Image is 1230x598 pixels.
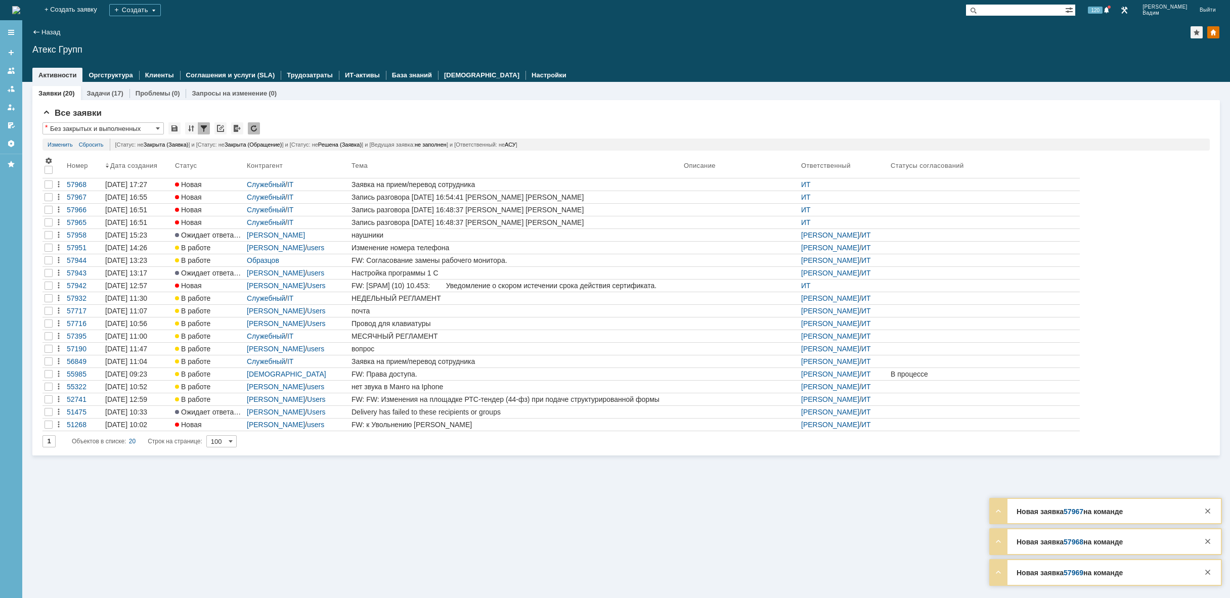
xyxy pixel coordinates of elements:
div: [DATE] 16:55 [105,193,147,201]
a: ИТ [861,269,871,277]
a: Создать заявку [3,44,19,61]
a: вопрос [349,343,682,355]
a: [DATE] 11:00 [103,330,173,342]
a: 57967 [1064,508,1083,516]
a: [DATE] 13:23 [103,254,173,266]
a: [PERSON_NAME] [801,395,859,403]
div: Фильтрация... [198,122,210,134]
a: [DATE] 13:17 [103,267,173,279]
a: 57969 [1064,569,1083,577]
div: Обновлять список [248,122,260,134]
a: Ожидает ответа контрагента [173,229,245,241]
div: [DATE] 12:57 [105,282,147,290]
a: Новая [173,191,245,203]
div: Настройки списка отличаются от сохраненных в виде [45,124,48,131]
div: МЕСЯЧНЫЙ РЕГЛАМЕНТ [352,332,680,340]
a: Перейти в интерфейс администратора [1118,4,1130,16]
a: [DATE] 14:26 [103,242,173,254]
a: FW: [SPAM] (10) 10.453: Уведомление о скором истечении срока действия сертификата. [349,280,682,292]
span: Новая [175,193,202,201]
a: IT [287,180,293,189]
div: 51268 [67,421,101,429]
a: Служебный [247,332,285,340]
a: ИТ [861,332,871,340]
a: В работе [173,292,245,304]
a: IT [287,206,293,214]
a: Запись разговора [DATE] 16:48:37 [PERSON_NAME] [PERSON_NAME] [349,216,682,228]
div: Заявка на прием/перевод сотрудника [352,180,680,189]
div: [DATE] 17:27 [105,180,147,189]
a: Delivery has failed to these recipients or groups [349,406,682,418]
a: 57395 [65,330,103,342]
a: В работе [173,343,245,355]
a: [PERSON_NAME] [801,370,859,378]
a: FW: Права доступа. [349,368,682,380]
a: ИТ [801,193,811,201]
span: В работе [175,307,210,315]
span: 120 [1088,7,1103,14]
a: ИТ [861,319,871,328]
span: В работе [175,345,210,353]
div: 57967 [67,193,101,201]
div: Ответственный [801,162,852,169]
a: ИТ [861,345,871,353]
th: Тема [349,155,682,178]
a: Настройка программы 1 С [349,267,682,279]
span: В работе [175,256,210,264]
div: 57395 [67,332,101,340]
span: Новая [175,206,202,214]
a: 55322 [65,381,103,393]
a: IT [287,332,293,340]
div: FW: [SPAM] (10) 10.453: Уведомление о скором истечении срока действия сертификата. [352,282,680,290]
div: [DATE] 10:02 [105,421,147,429]
div: Сохранить вид [168,122,181,134]
div: [DATE] 13:17 [105,269,147,277]
a: Служебный [247,294,285,302]
a: 51475 [65,406,103,418]
span: Закрыта (Заявка) [144,142,189,148]
a: ИТ [861,256,871,264]
a: 56849 [65,355,103,367]
a: Клиенты [145,71,174,79]
span: В работе [175,294,210,302]
a: Настройки [3,135,19,152]
a: Служебный [247,180,285,189]
div: (17) [112,89,123,97]
div: Изменение номера телефона [352,244,680,252]
a: users [307,269,324,277]
a: ИТ [861,408,871,416]
a: Изменение номера телефона [349,242,682,254]
a: Users [307,395,326,403]
div: Дата создания [110,162,159,169]
span: Ожидает ответа контрагента [175,269,275,277]
div: 57958 [67,231,101,239]
a: [DATE] 12:57 [103,280,173,292]
a: Служебный [247,357,285,365]
a: [PERSON_NAME] [801,357,859,365]
a: ИТ [801,180,811,189]
span: Все заявки [42,108,102,118]
a: Служебный [247,218,285,226]
a: FW: к Увольнению [PERSON_NAME] [349,419,682,431]
a: FW: Согласование замены рабочего монитора. [349,254,682,266]
a: [PERSON_NAME] [247,395,305,403]
a: [PERSON_NAME] [247,408,305,416]
span: В работе [175,244,210,252]
a: Новая [173,216,245,228]
a: В работе [173,381,245,393]
span: Ожидает ответа контрагента [175,231,275,239]
a: [PERSON_NAME] [801,421,859,429]
div: Статус [175,162,197,169]
div: FW: Согласование замены рабочего монитора. [352,256,680,264]
a: ИТ [861,421,871,429]
div: вопрос [352,345,680,353]
a: Заявки в моей ответственности [3,81,19,97]
a: IT [287,294,293,302]
div: нет звука в Манго на Iphone [352,383,680,391]
a: [PERSON_NAME] [247,319,305,328]
div: 57190 [67,345,101,353]
div: Создать [109,4,161,16]
a: Оргструктура [89,71,133,79]
div: Заявка на прием/перевод сотрудника [352,357,680,365]
a: 57932 [65,292,103,304]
